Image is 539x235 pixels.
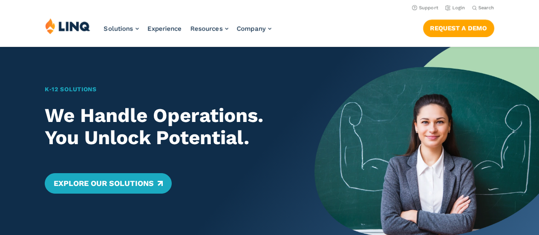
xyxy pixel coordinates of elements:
nav: Button Navigation [423,18,494,37]
h2: We Handle Operations. You Unlock Potential. [45,104,292,149]
a: Login [445,5,465,11]
nav: Primary Navigation [104,18,271,46]
span: Solutions [104,25,133,32]
a: Request a Demo [423,20,494,37]
span: Resources [190,25,223,32]
a: Experience [147,25,182,32]
span: Search [478,5,494,11]
img: LINQ | K‑12 Software [45,18,90,34]
a: Explore Our Solutions [45,173,171,194]
span: Company [237,25,266,32]
a: Resources [190,25,228,32]
a: Support [412,5,438,11]
a: Solutions [104,25,139,32]
button: Open Search Bar [472,5,494,11]
h1: K‑12 Solutions [45,85,292,94]
a: Company [237,25,271,32]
